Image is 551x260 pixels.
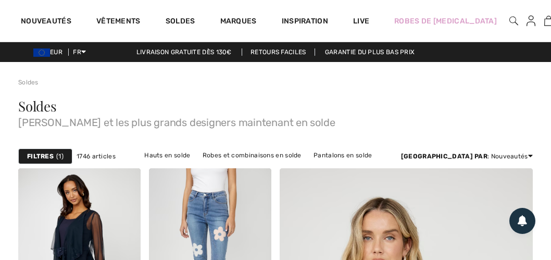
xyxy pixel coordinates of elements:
[33,48,50,57] img: Euro
[231,162,322,176] a: Vestes et blazers en solde
[136,162,229,176] a: Pulls et cardigans en solde
[73,48,86,56] span: FR
[27,152,54,161] strong: Filtres
[77,152,116,161] span: 1746 articles
[282,17,328,28] span: Inspiration
[197,148,307,162] a: Robes et combinaisons en solde
[18,113,533,128] span: [PERSON_NAME] et les plus grands designers maintenant en solde
[220,17,257,28] a: Marques
[21,17,71,28] a: Nouveautés
[527,15,535,27] img: Mes infos
[18,79,39,86] a: Soldes
[394,16,497,27] a: Robes de [MEDICAL_DATA]
[18,97,57,115] span: Soldes
[128,48,240,56] a: Livraison gratuite dès 130€
[509,15,518,27] img: recherche
[33,48,67,56] span: EUR
[139,148,195,162] a: Hauts en solde
[56,152,64,161] span: 1
[242,48,315,56] a: Retours faciles
[518,15,544,28] a: Se connecter
[324,162,381,176] a: Jupes en solde
[353,16,369,27] a: Live
[317,48,423,56] a: Garantie du plus bas prix
[308,148,377,162] a: Pantalons en solde
[401,153,487,160] strong: [GEOGRAPHIC_DATA] par
[401,152,533,161] div: : Nouveautés
[96,17,141,28] a: Vêtements
[166,17,195,28] a: Soldes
